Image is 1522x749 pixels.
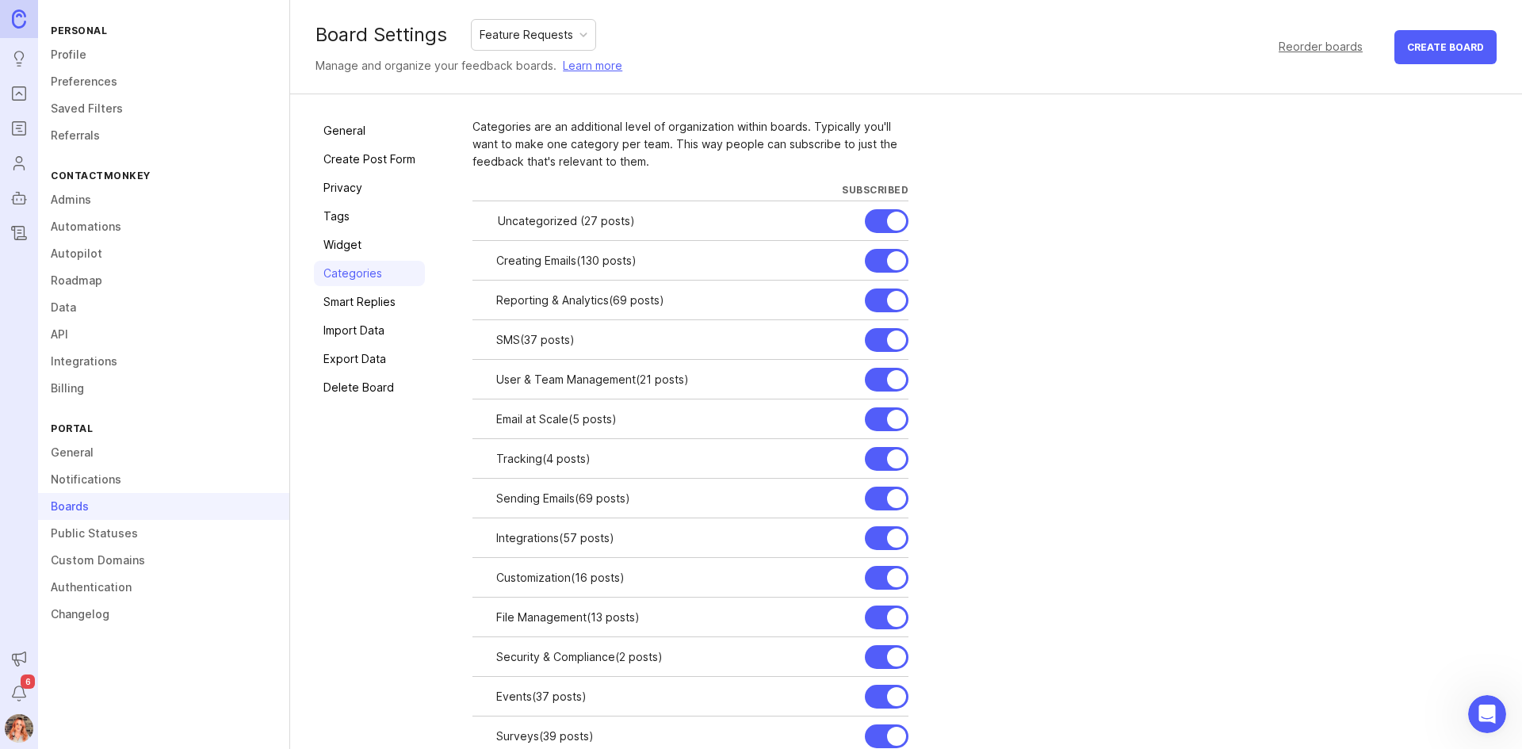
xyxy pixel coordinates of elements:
[315,25,447,44] div: Board Settings
[38,601,289,628] a: Changelog
[56,189,91,205] div: Canny
[5,79,33,108] a: Portal
[38,186,289,213] a: Admins
[18,290,50,322] img: Profile image for Jacques
[1468,695,1506,733] iframe: Intercom live chat
[278,6,307,35] div: Close
[496,331,852,349] div: SMS ( 37 posts )
[38,439,289,466] a: General
[496,252,852,269] div: Creating Emails ( 130 posts )
[314,346,425,372] a: Export Data
[314,118,425,143] a: General
[151,247,196,264] div: • [DATE]
[496,609,852,626] div: File Management ( 13 posts )
[56,365,114,381] div: Canny Bot
[74,130,118,147] div: • [DATE]
[151,306,196,323] div: • [DATE]
[314,289,425,315] a: Smart Replies
[128,534,189,545] span: Messages
[496,292,852,309] div: Reporting & Analytics ( 69 posts )
[56,291,239,304] span: Sent you an interactive message
[496,648,852,666] div: Security & Compliance ( 2 posts )
[56,115,239,128] span: Sent you an interactive message
[496,688,852,705] div: Events ( 37 posts )
[56,56,239,69] span: Sent you an interactive message
[5,219,33,247] a: Changelog
[38,267,289,294] a: Roadmap
[38,321,289,348] a: API
[251,534,277,545] span: Help
[38,418,289,439] div: Portal
[38,547,289,574] a: Custom Domains
[5,44,33,73] a: Ideas
[56,247,148,264] div: [PERSON_NAME]
[151,71,196,88] div: • [DATE]
[38,41,289,68] a: Profile
[314,204,425,229] a: Tags
[496,728,852,745] div: Surveys ( 39 posts )
[496,490,852,507] div: Sending Emails ( 69 posts )
[18,114,50,146] img: Profile image for Ed
[315,57,622,75] div: Manage and organize your feedback boards.
[472,118,908,170] div: Categories are an additional level of organization within boards. Typically you'll want to make o...
[18,55,50,87] img: Profile image for Jacques
[498,212,852,230] div: Uncategorized ( 27 posts )
[105,495,211,558] button: Messages
[21,674,35,689] span: 6
[842,183,908,197] div: Subscribed
[38,165,289,186] div: ContactMonkey
[56,174,239,186] span: Sent you an interactive message
[5,184,33,212] a: Autopilot
[38,240,289,267] a: Autopilot
[117,7,203,34] h1: Messages
[18,173,50,204] img: Profile image for Canny
[38,520,289,547] a: Public Statuses
[496,450,852,468] div: Tracking ( 4 posts )
[314,175,425,201] a: Privacy
[87,418,231,449] button: Ask a question
[38,20,289,41] div: Personal
[5,714,33,743] button: Bronwen W
[5,644,33,673] button: Announcements
[117,365,162,381] div: • [DATE]
[38,68,289,95] a: Preferences
[314,318,425,343] a: Import Data
[314,232,425,258] a: Widget
[38,375,289,402] a: Billing
[38,122,289,149] a: Referrals
[1407,41,1484,53] span: Create Board
[496,371,852,388] div: User & Team Management ( 21 posts )
[38,213,289,240] a: Automations
[56,71,148,88] div: [PERSON_NAME]
[36,534,69,545] span: Home
[5,679,33,708] button: Notifications
[314,147,425,172] a: Create Post Form
[38,95,289,122] a: Saved Filters
[38,574,289,601] a: Authentication
[314,375,425,400] a: Delete Board
[480,26,573,44] div: Feature Requests
[18,349,50,380] img: Profile image for Canny Bot
[496,569,852,587] div: Customization ( 16 posts )
[563,57,622,75] a: Learn more
[1279,38,1363,55] div: Reorder boards
[314,261,425,286] a: Categories
[5,114,33,143] a: Roadmaps
[18,231,50,263] img: Profile image for Jacques
[94,189,139,205] div: • [DATE]
[56,350,436,362] span: That’s great! I’m happy to answer more questions if you have them.
[496,411,852,428] div: Email at Scale ( 5 posts )
[496,529,852,547] div: Integrations ( 57 posts )
[12,10,26,28] img: Canny Home
[212,495,317,558] button: Help
[38,466,289,493] a: Notifications
[5,149,33,178] a: Users
[38,294,289,321] a: Data
[56,130,71,147] div: Ed
[38,348,289,375] a: Integrations
[56,306,148,323] div: [PERSON_NAME]
[1394,30,1497,64] button: Create Board
[56,232,239,245] span: Sent you an interactive message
